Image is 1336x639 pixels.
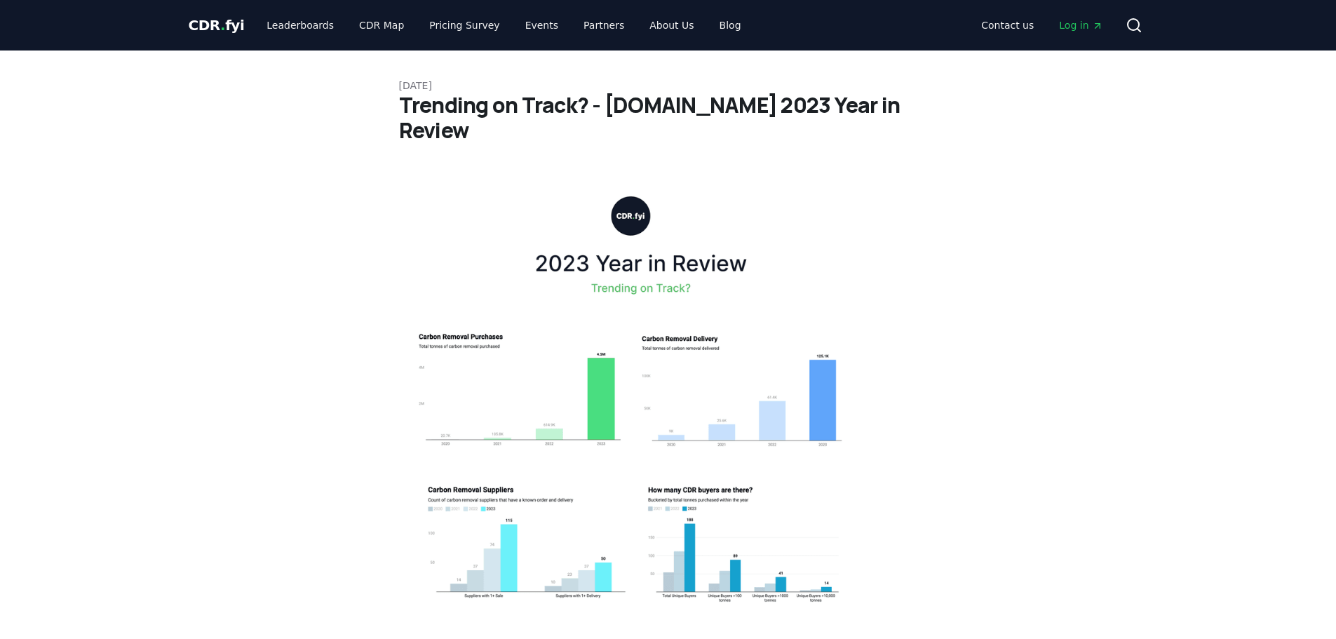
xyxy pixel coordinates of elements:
[220,17,225,34] span: .
[514,13,569,38] a: Events
[348,13,415,38] a: CDR Map
[399,93,938,143] h1: Trending on Track? - [DOMAIN_NAME] 2023 Year in Review
[189,15,245,35] a: CDR.fyi
[1048,13,1114,38] a: Log in
[572,13,635,38] a: Partners
[399,79,938,93] p: [DATE]
[418,13,511,38] a: Pricing Survey
[708,13,753,38] a: Blog
[970,13,1114,38] nav: Main
[1059,18,1102,32] span: Log in
[255,13,752,38] nav: Main
[970,13,1045,38] a: Contact us
[638,13,705,38] a: About Us
[399,177,863,617] img: blog post image
[189,17,245,34] span: CDR fyi
[255,13,345,38] a: Leaderboards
